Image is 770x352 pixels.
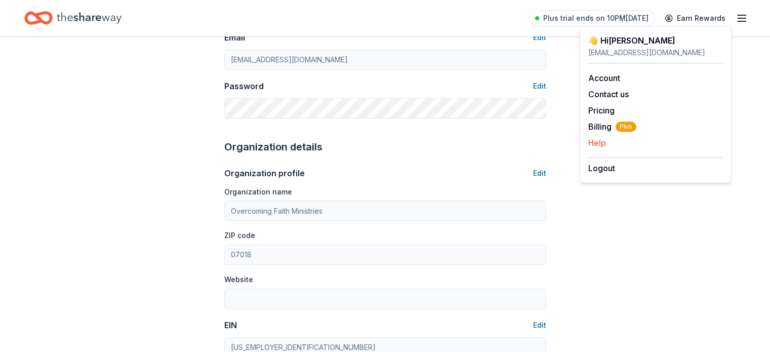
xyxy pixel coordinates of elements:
[533,319,546,331] button: Edit
[224,187,292,197] label: Organization name
[533,31,546,44] button: Edit
[659,9,732,27] a: Earn Rewards
[224,139,546,155] div: Organization details
[224,275,253,285] label: Website
[224,245,546,265] input: 12345 (U.S. only)
[224,80,264,92] div: Password
[588,137,606,149] button: Help
[224,230,255,241] label: ZIP code
[529,10,655,26] a: Plus trial ends on 10PM[DATE]
[224,319,237,331] div: EIN
[588,47,723,59] div: [EMAIL_ADDRESS][DOMAIN_NAME]
[224,31,245,44] div: Email
[533,167,546,179] button: Edit
[588,121,636,133] button: BillingPlus
[588,88,629,100] button: Contact us
[533,80,546,92] button: Edit
[224,167,305,179] div: Organization profile
[588,121,636,133] span: Billing
[24,6,121,30] a: Home
[588,162,615,174] button: Logout
[543,12,649,24] span: Plus trial ends on 10PM[DATE]
[588,105,615,115] a: Pricing
[588,34,723,47] div: 👋 Hi [PERSON_NAME]
[588,73,620,83] a: Account
[616,122,636,132] span: Plus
